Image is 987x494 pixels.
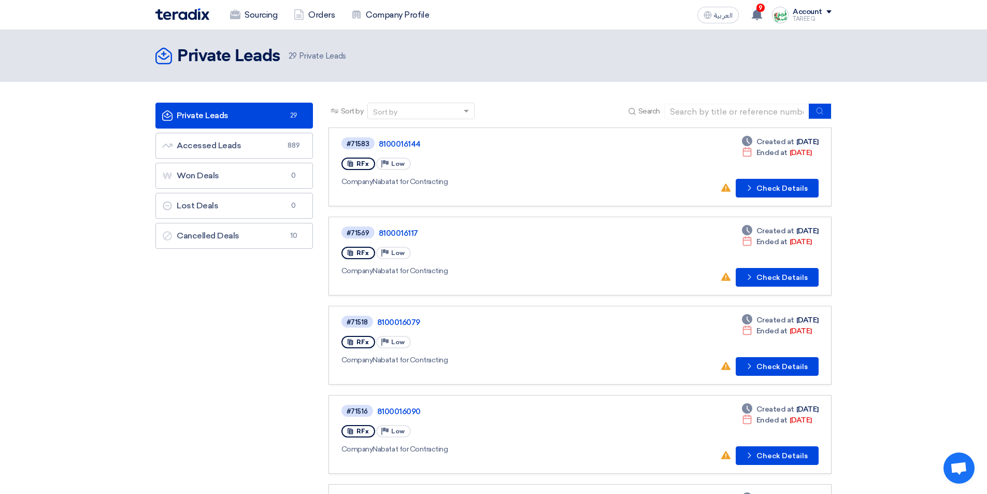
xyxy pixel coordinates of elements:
button: Check Details [736,268,819,287]
span: 10 [288,231,300,241]
a: Lost Deals0 [155,193,313,219]
span: Sort by [341,106,364,117]
span: Search [638,106,660,117]
img: Teradix logo [155,8,209,20]
span: Created at [756,315,794,326]
h2: Private Leads [177,46,280,67]
span: RFx [356,249,369,257]
div: Sort by [373,107,397,118]
a: 8100016090 [377,407,636,416]
div: TAREEQ [793,16,832,22]
div: [DATE] [742,326,812,336]
div: [DATE] [742,415,812,426]
span: Company [341,445,373,454]
span: Low [391,160,405,167]
div: [DATE] [742,136,819,147]
div: [DATE] [742,236,812,247]
span: 0 [288,171,300,181]
div: Account [793,8,822,17]
span: Ended at [756,326,788,336]
span: Created at [756,136,794,147]
div: Open chat [943,453,975,484]
span: Ended at [756,415,788,426]
span: 29 [288,110,300,121]
span: Ended at [756,147,788,158]
span: 889 [288,140,300,151]
div: #71516 [347,408,368,415]
span: RFx [356,338,369,346]
div: Nabatat for Contracting [341,355,638,365]
div: [DATE] [742,315,819,326]
a: Cancelled Deals10 [155,223,313,249]
span: 0 [288,201,300,211]
button: Check Details [736,446,819,465]
a: 8100016144 [379,139,638,149]
span: Ended at [756,236,788,247]
span: Private Leads [289,50,346,62]
a: Company Profile [343,4,437,26]
span: العربية [714,12,733,19]
input: Search by title or reference number [664,104,809,119]
span: 29 [289,51,297,61]
span: Company [341,177,373,186]
span: Low [391,338,405,346]
span: Created at [756,225,794,236]
a: Sourcing [222,4,285,26]
a: Orders [285,4,343,26]
div: #71518 [347,319,368,326]
div: #71569 [347,230,369,236]
button: Check Details [736,357,819,376]
span: Company [341,356,373,364]
a: 8100016117 [379,229,638,238]
div: [DATE] [742,147,812,158]
div: Nabatat for Contracting [341,444,638,455]
span: 9 [756,4,765,12]
div: [DATE] [742,225,819,236]
div: Nabatat for Contracting [341,176,640,187]
a: Won Deals0 [155,163,313,189]
span: RFx [356,160,369,167]
a: Private Leads29 [155,103,313,129]
span: RFx [356,428,369,435]
div: Nabatat for Contracting [341,265,640,276]
a: 8100016079 [377,318,636,327]
img: Screenshot___1727703618088.png [772,7,789,23]
span: Company [341,266,373,275]
a: Accessed Leads889 [155,133,313,159]
button: العربية [697,7,739,23]
div: [DATE] [742,404,819,415]
span: Low [391,249,405,257]
div: #71583 [347,140,369,147]
span: Created at [756,404,794,415]
span: Low [391,428,405,435]
button: Check Details [736,179,819,197]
